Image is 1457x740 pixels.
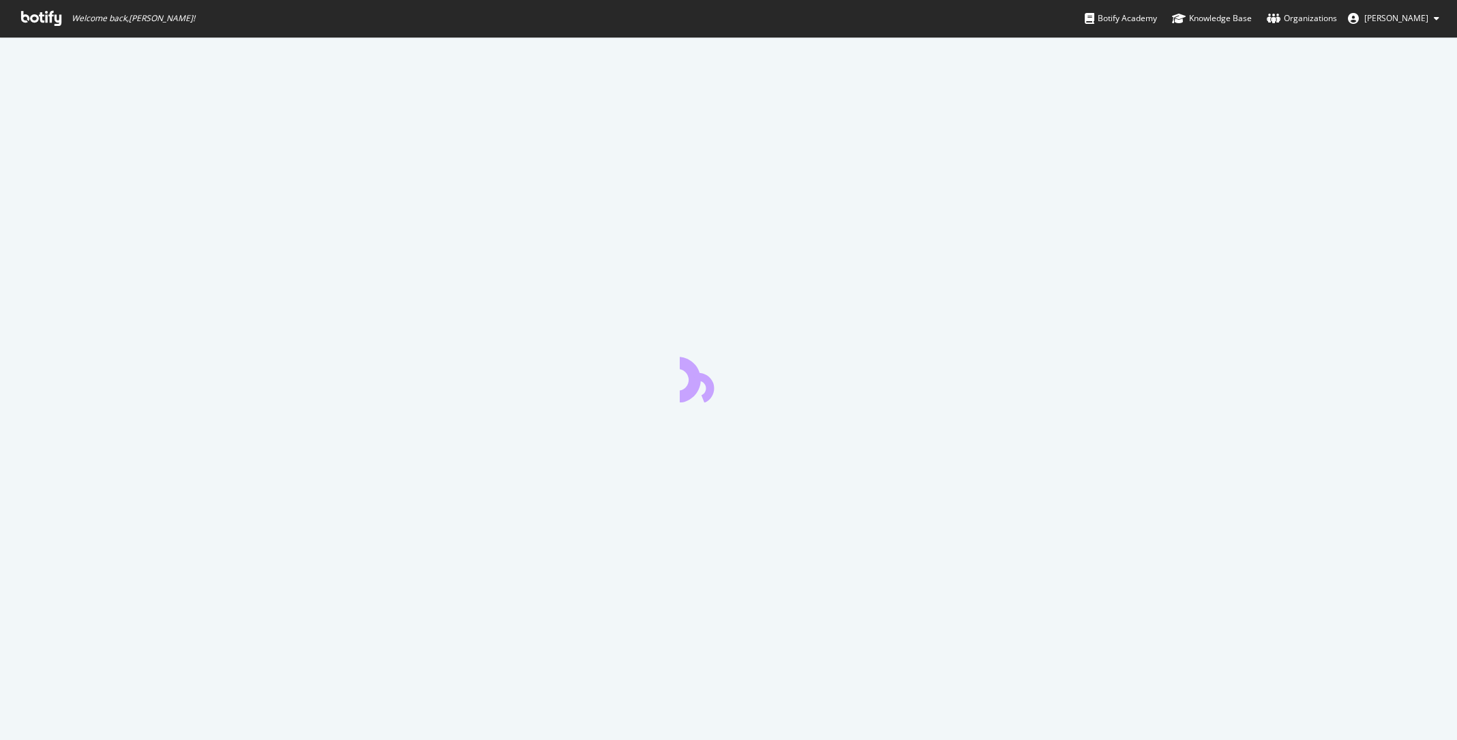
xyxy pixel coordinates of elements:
div: Botify Academy [1085,12,1157,25]
span: David Lewis [1364,12,1428,24]
div: Organizations [1267,12,1337,25]
div: animation [680,353,778,402]
span: Welcome back, [PERSON_NAME] ! [72,13,195,24]
div: Knowledge Base [1172,12,1252,25]
button: [PERSON_NAME] [1337,8,1450,29]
